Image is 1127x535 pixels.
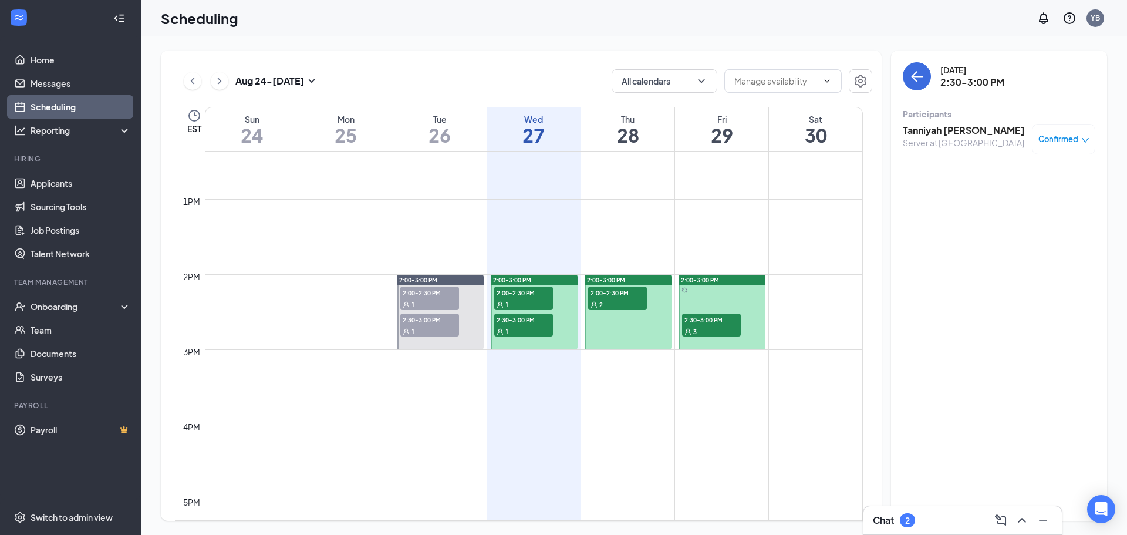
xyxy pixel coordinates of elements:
button: ChevronLeft [184,72,201,90]
h1: Scheduling [161,8,238,28]
span: 3 [693,328,697,336]
a: August 29, 2025 [675,107,768,151]
div: Reporting [31,125,131,136]
div: 5pm [181,496,203,509]
span: 2:00-3:00 PM [399,276,437,284]
div: Sun [205,113,299,125]
div: Tue [393,113,487,125]
svg: Collapse [113,12,125,24]
svg: User [497,301,504,308]
div: [DATE] [940,64,1004,76]
button: Settings [849,69,872,93]
a: August 27, 2025 [487,107,581,151]
a: August 28, 2025 [581,107,674,151]
svg: Sync [681,287,687,293]
span: 2:30-3:00 PM [400,314,459,325]
div: 3pm [181,345,203,358]
h1: 26 [393,125,487,145]
svg: User [497,328,504,335]
div: 2pm [181,270,203,283]
div: YB [1091,13,1100,23]
h3: Chat [873,514,894,527]
button: ChevronRight [211,72,228,90]
span: 2:00-3:00 PM [587,276,625,284]
svg: WorkstreamLogo [13,12,25,23]
h1: 27 [487,125,581,145]
svg: Settings [14,512,26,523]
div: Onboarding [31,301,121,312]
svg: User [684,328,691,335]
div: Sat [769,113,862,125]
div: Hiring [14,154,129,164]
span: 2:00-3:00 PM [493,276,531,284]
div: 2 [905,516,910,526]
span: Confirmed [1038,133,1078,145]
svg: User [403,301,410,308]
span: 2:00-2:30 PM [588,287,647,298]
a: PayrollCrown [31,418,131,442]
h3: Tanniyah [PERSON_NAME] [903,124,1025,137]
span: 2 [599,301,603,309]
span: 1 [411,328,415,336]
svg: ChevronDown [822,76,832,86]
button: ComposeMessage [991,511,1010,530]
svg: SmallChevronDown [305,74,319,88]
h3: Aug 24 - [DATE] [235,75,305,88]
div: 1pm [181,195,203,208]
a: Documents [31,342,131,365]
svg: Settings [853,74,868,88]
div: Wed [487,113,581,125]
div: Server at [GEOGRAPHIC_DATA] [903,137,1025,149]
svg: User [591,301,598,308]
h1: 30 [769,125,862,145]
a: Scheduling [31,95,131,119]
span: 2:00-2:30 PM [400,287,459,298]
a: August 25, 2025 [299,107,393,151]
a: August 26, 2025 [393,107,487,151]
div: Payroll [14,401,129,410]
svg: ChevronRight [214,74,225,88]
a: Messages [31,72,131,95]
a: Surveys [31,365,131,389]
svg: Minimize [1036,513,1050,527]
h1: 25 [299,125,393,145]
div: Fri [675,113,768,125]
a: Team [31,318,131,342]
a: August 30, 2025 [769,107,862,151]
a: Talent Network [31,242,131,265]
div: Switch to admin view [31,512,113,523]
span: 1 [411,301,415,309]
h1: 24 [205,125,299,145]
div: Thu [581,113,674,125]
svg: Clock [187,109,201,123]
a: August 24, 2025 [205,107,299,151]
svg: Notifications [1037,11,1051,25]
h1: 28 [581,125,674,145]
button: Minimize [1034,511,1052,530]
svg: Analysis [14,125,26,136]
div: Participants [903,108,1095,120]
h3: 2:30-3:00 PM [940,76,1004,89]
div: Mon [299,113,393,125]
span: down [1081,136,1089,144]
button: ChevronUp [1013,511,1031,530]
svg: QuestionInfo [1062,11,1077,25]
svg: ArrowLeft [910,69,924,83]
div: Team Management [14,277,129,287]
span: 2:00-2:30 PM [494,287,553,298]
div: 4pm [181,420,203,433]
svg: ChevronUp [1015,513,1029,527]
a: Home [31,48,131,72]
svg: ChevronLeft [187,74,198,88]
svg: ChevronDown [696,75,707,87]
h1: 29 [675,125,768,145]
a: Applicants [31,171,131,195]
span: 2:30-3:00 PM [494,314,553,325]
span: 2:30-3:00 PM [682,314,741,325]
div: Open Intercom Messenger [1087,495,1115,523]
input: Manage availability [734,75,818,88]
button: All calendarsChevronDown [612,69,717,93]
a: Job Postings [31,218,131,242]
button: back-button [903,62,931,90]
